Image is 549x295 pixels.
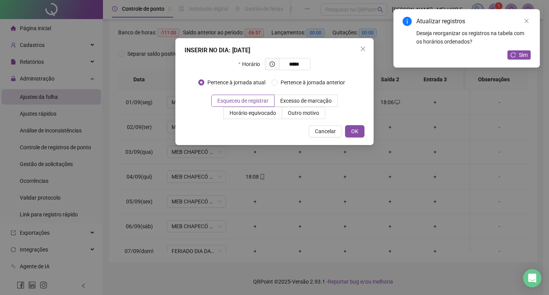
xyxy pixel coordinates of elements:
div: INSERIR NO DIA : [DATE] [185,46,364,55]
span: close [524,18,529,24]
span: Outro motivo [288,110,319,116]
div: Atualizar registros [416,17,531,26]
span: Horário equivocado [230,110,276,116]
button: Cancelar [309,125,342,137]
span: clock-circle [270,61,275,67]
div: Open Intercom Messenger [523,269,541,287]
a: Close [522,17,531,25]
span: info-circle [403,17,412,26]
span: reload [510,52,516,58]
span: OK [351,127,358,135]
span: Pertence à jornada anterior [278,78,348,87]
span: close [360,46,366,52]
span: Pertence à jornada atual [204,78,268,87]
span: Sim [519,51,528,59]
span: Excesso de marcação [280,98,332,104]
button: Close [357,43,369,55]
button: Sim [507,50,531,60]
label: Horário [238,58,265,70]
span: Cancelar [315,127,336,135]
div: Deseja reorganizar os registros na tabela com os horários ordenados? [416,29,531,46]
button: OK [345,125,364,137]
span: Esqueceu de registrar [217,98,268,104]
